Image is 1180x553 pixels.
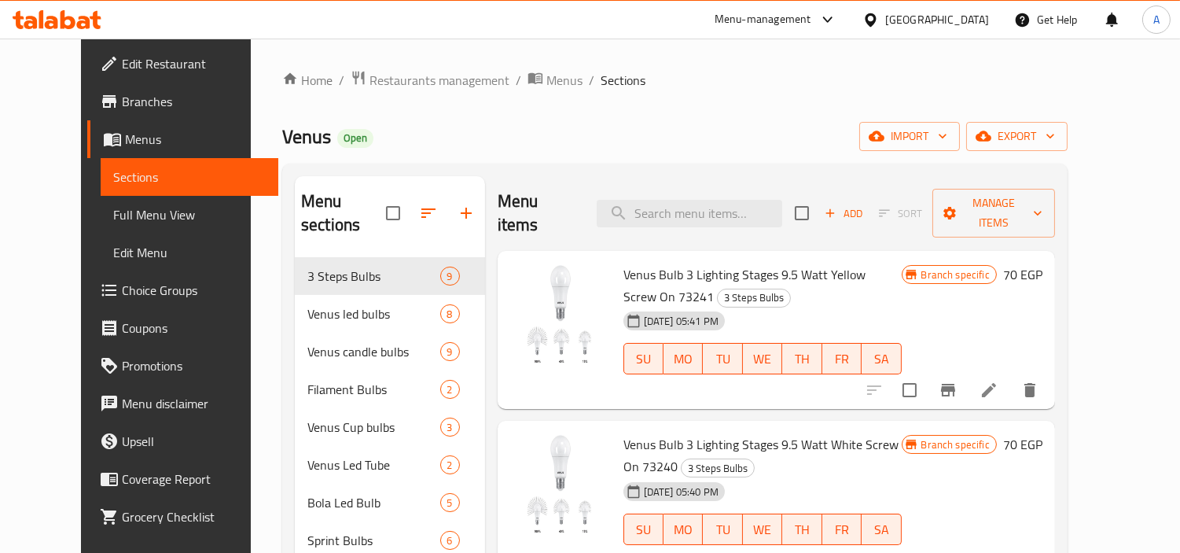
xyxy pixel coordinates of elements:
span: Select to update [893,374,926,407]
a: Menus [528,70,583,90]
a: Menus [87,120,278,158]
input: search [597,200,782,227]
span: export [979,127,1055,146]
div: Venus Cup bulbs3 [295,408,485,446]
span: Venus Bulb 3 Lighting Stages 9.5 Watt White Screw On 73240 [623,433,899,478]
button: MO [664,343,703,374]
span: Venus [282,119,331,154]
span: Bola Led Bulb [307,493,440,512]
span: TU [709,518,736,541]
div: items [440,342,460,361]
button: import [859,122,960,151]
div: Venus Led Tube2 [295,446,485,484]
li: / [339,71,344,90]
span: FR [829,348,855,371]
span: 6 [441,533,459,548]
span: Coupons [122,319,266,337]
a: Restaurants management [351,70,509,90]
h2: Menu sections [301,190,386,237]
span: Venus Led Tube [307,455,440,474]
img: Venus Bulb 3 Lighting Stages 9.5 Watt White Screw On 73240 [510,433,611,534]
span: import [872,127,947,146]
h2: Menu items [498,190,578,237]
button: SA [862,343,901,374]
div: [GEOGRAPHIC_DATA] [885,11,989,28]
span: Open [337,131,373,145]
span: 3 Steps Bulbs [682,459,754,477]
span: Full Menu View [113,205,266,224]
span: 3 [441,420,459,435]
li: / [589,71,594,90]
div: 3 Steps Bulbs9 [295,257,485,295]
span: Sprint Bulbs [307,531,440,550]
span: [DATE] 05:40 PM [638,485,725,500]
span: 9 [441,345,459,359]
span: Venus led bulbs [307,304,440,323]
button: SU [623,343,664,374]
span: TU [709,348,736,371]
a: Edit Restaurant [87,45,278,83]
div: items [440,267,460,286]
button: MO [664,514,703,545]
span: Choice Groups [122,281,266,300]
div: Open [337,129,373,148]
span: Venus candle bulbs [307,342,440,361]
a: Menu disclaimer [87,385,278,422]
span: Edit Menu [113,243,266,262]
button: Manage items [932,189,1055,238]
span: MO [670,348,697,371]
span: Menu disclaimer [122,394,266,413]
div: items [440,493,460,512]
span: SA [868,518,895,541]
span: 5 [441,496,459,511]
span: SU [630,518,657,541]
span: Filament Bulbs [307,380,440,399]
div: Venus candle bulbs9 [295,333,485,371]
a: Upsell [87,422,278,460]
button: Branch-specific-item [929,371,967,409]
span: TH [789,518,815,541]
a: Edit Menu [101,234,278,271]
span: TH [789,348,815,371]
div: 3 Steps Bulbs [717,289,791,308]
a: Coverage Report [87,460,278,498]
li: / [516,71,521,90]
span: 3 Steps Bulbs [718,289,790,307]
button: FR [822,343,862,374]
h6: 70 EGP [1003,264,1042,286]
div: items [440,531,460,550]
div: Venus Cup bulbs [307,418,440,437]
span: 3 Steps Bulbs [307,267,440,286]
a: Promotions [87,347,278,385]
span: Add item [818,201,869,226]
span: Select section first [869,201,932,226]
span: Sections [113,168,266,186]
div: items [440,455,460,474]
a: Full Menu View [101,196,278,234]
span: 2 [441,382,459,397]
span: Branches [122,92,266,111]
div: Filament Bulbs2 [295,371,485,408]
span: A [1153,11,1160,28]
button: delete [1011,371,1049,409]
span: 8 [441,307,459,322]
div: items [440,380,460,399]
span: Select section [785,197,818,230]
h6: 70 EGP [1003,433,1042,455]
a: Grocery Checklist [87,498,278,536]
button: TU [703,514,742,545]
span: Branch specific [915,437,996,452]
a: Branches [87,83,278,120]
button: WE [743,514,782,545]
span: SU [630,348,657,371]
a: Choice Groups [87,271,278,309]
button: SA [862,514,901,545]
div: items [440,418,460,437]
span: Add [822,205,865,223]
